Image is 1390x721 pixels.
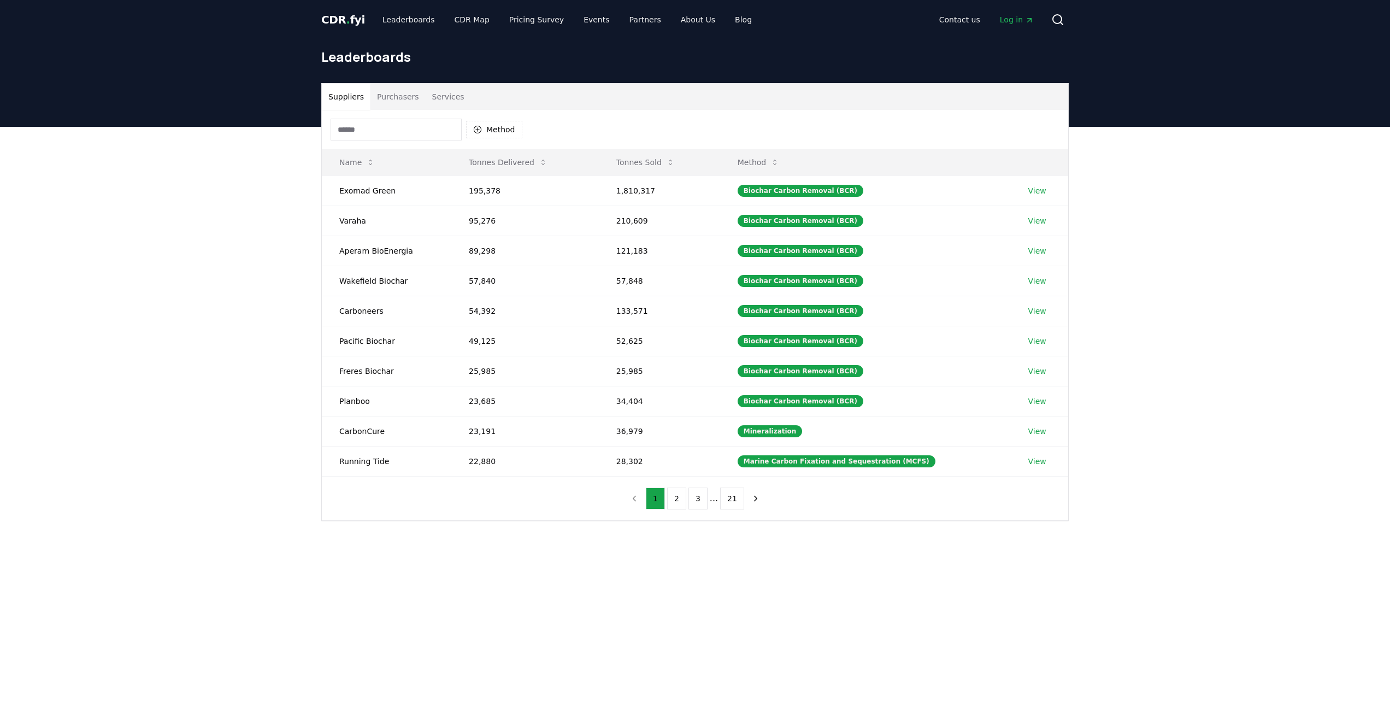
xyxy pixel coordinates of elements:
[738,275,863,287] div: Biochar Carbon Removal (BCR)
[1028,185,1046,196] a: View
[599,236,720,266] td: 121,183
[646,488,665,509] button: 1
[621,10,670,30] a: Partners
[738,335,863,347] div: Biochar Carbon Removal (BCR)
[608,151,684,173] button: Tonnes Sold
[746,488,765,509] button: next page
[451,326,599,356] td: 49,125
[1028,366,1046,377] a: View
[374,10,761,30] nav: Main
[599,326,720,356] td: 52,625
[322,446,451,476] td: Running Tide
[738,305,863,317] div: Biochar Carbon Removal (BCR)
[599,175,720,206] td: 1,810,317
[738,425,803,437] div: Mineralization
[322,175,451,206] td: Exomad Green
[451,446,599,476] td: 22,880
[729,151,788,173] button: Method
[451,356,599,386] td: 25,985
[451,416,599,446] td: 23,191
[1028,306,1046,316] a: View
[599,356,720,386] td: 25,985
[374,10,444,30] a: Leaderboards
[322,266,451,296] td: Wakefield Biochar
[599,266,720,296] td: 57,848
[726,10,761,30] a: Blog
[331,151,384,173] button: Name
[738,215,863,227] div: Biochar Carbon Removal (BCR)
[322,326,451,356] td: Pacific Biochar
[599,386,720,416] td: 34,404
[930,10,989,30] a: Contact us
[1028,215,1046,226] a: View
[991,10,1042,30] a: Log in
[688,488,708,509] button: 3
[322,416,451,446] td: CarbonCure
[322,386,451,416] td: Planboo
[667,488,686,509] button: 2
[599,416,720,446] td: 36,979
[322,84,370,110] button: Suppliers
[451,236,599,266] td: 89,298
[322,296,451,326] td: Carboneers
[599,446,720,476] td: 28,302
[460,151,556,173] button: Tonnes Delivered
[738,455,935,467] div: Marine Carbon Fixation and Sequestration (MCFS)
[1028,396,1046,407] a: View
[930,10,1042,30] nav: Main
[321,48,1069,66] h1: Leaderboards
[1028,336,1046,347] a: View
[466,121,522,138] button: Method
[500,10,573,30] a: Pricing Survey
[710,492,718,505] li: ...
[738,365,863,377] div: Biochar Carbon Removal (BCR)
[322,236,451,266] td: Aperam BioEnergia
[370,84,426,110] button: Purchasers
[672,10,724,30] a: About Us
[720,488,744,509] button: 21
[599,296,720,326] td: 133,571
[322,206,451,236] td: Varaha
[346,13,350,26] span: .
[599,206,720,236] td: 210,609
[1028,245,1046,256] a: View
[1028,426,1046,437] a: View
[738,245,863,257] div: Biochar Carbon Removal (BCR)
[322,356,451,386] td: Freres Biochar
[738,185,863,197] div: Biochar Carbon Removal (BCR)
[1028,456,1046,467] a: View
[426,84,471,110] button: Services
[738,395,863,407] div: Biochar Carbon Removal (BCR)
[451,296,599,326] td: 54,392
[1000,14,1034,25] span: Log in
[451,175,599,206] td: 195,378
[1028,275,1046,286] a: View
[451,266,599,296] td: 57,840
[575,10,618,30] a: Events
[451,206,599,236] td: 95,276
[321,12,365,27] a: CDR.fyi
[321,13,365,26] span: CDR fyi
[446,10,498,30] a: CDR Map
[451,386,599,416] td: 23,685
